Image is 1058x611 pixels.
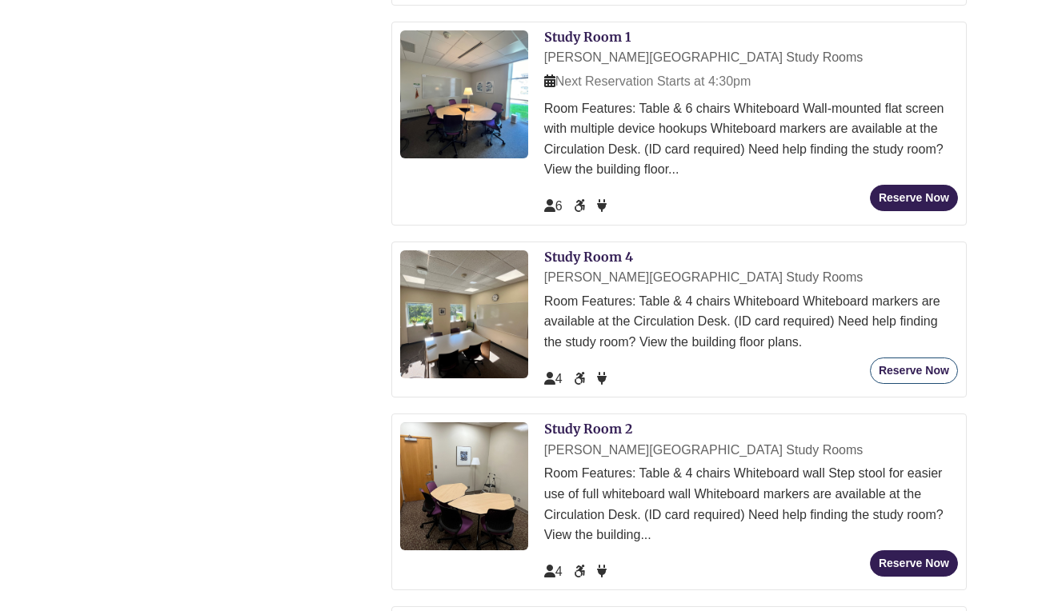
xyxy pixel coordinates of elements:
[574,199,588,213] span: Accessible Seat/Space
[400,422,528,550] img: Study Room 2
[544,440,958,461] div: [PERSON_NAME][GEOGRAPHIC_DATA] Study Rooms
[574,565,588,578] span: Accessible Seat/Space
[544,29,631,45] a: Study Room 1
[544,74,751,88] span: Next Reservation Starts at 4:30pm
[400,30,528,158] img: Study Room 1
[544,421,632,437] a: Study Room 2
[597,565,607,578] span: Power Available
[544,565,563,578] span: The capacity of this space
[870,550,958,577] button: Reserve Now
[400,250,528,378] img: Study Room 4
[544,267,958,288] div: [PERSON_NAME][GEOGRAPHIC_DATA] Study Rooms
[597,199,607,213] span: Power Available
[870,185,958,211] button: Reserve Now
[544,372,563,385] span: The capacity of this space
[544,291,958,353] div: Room Features: Table & 4 chairs Whiteboard Whiteboard markers are available at the Circulation De...
[544,249,633,265] a: Study Room 4
[597,372,607,385] span: Power Available
[574,372,588,385] span: Accessible Seat/Space
[870,357,958,384] button: Reserve Now
[544,463,958,545] div: Room Features: Table & 4 chairs Whiteboard wall Step stool for easier use of full whiteboard wall...
[544,98,958,180] div: Room Features: Table & 6 chairs Whiteboard Wall-mounted flat screen with multiple device hookups ...
[544,199,563,213] span: The capacity of this space
[544,47,958,68] div: [PERSON_NAME][GEOGRAPHIC_DATA] Study Rooms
